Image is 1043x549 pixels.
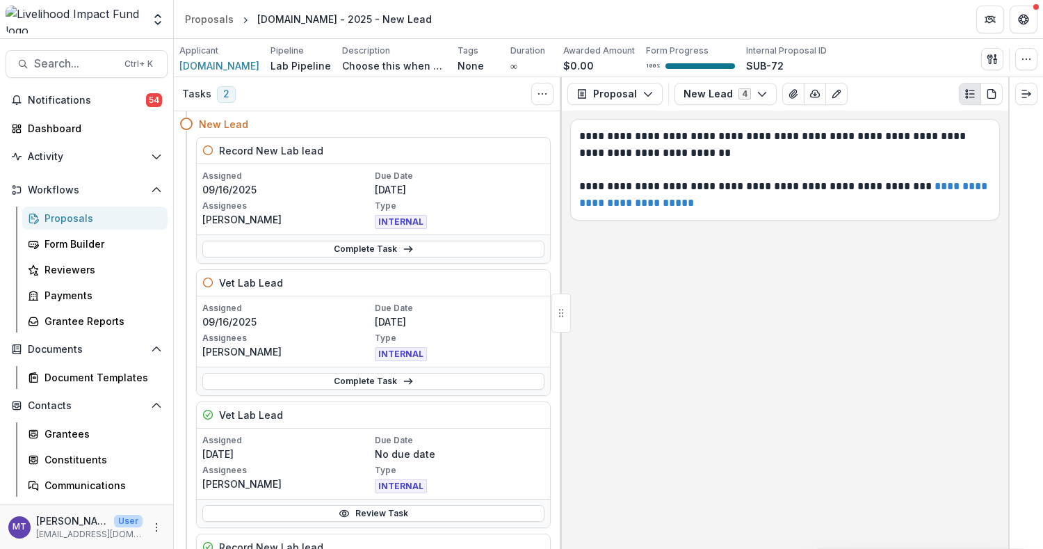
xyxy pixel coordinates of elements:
[122,56,156,72] div: Ctrl + K
[219,143,323,158] h5: Record New Lab lead
[375,200,544,212] p: Type
[146,93,162,107] span: 54
[510,45,545,57] p: Duration
[219,408,283,422] h5: Vet Lab Lead
[199,117,248,132] h4: New Lead
[375,215,427,229] span: INTERNAL
[202,344,372,359] p: [PERSON_NAME]
[202,170,372,182] p: Assigned
[6,117,168,140] a: Dashboard
[28,151,145,163] span: Activity
[746,58,784,73] p: SUB-72
[375,315,544,329] p: [DATE]
[217,86,236,103] span: 2
[202,182,372,197] p: 09/16/2025
[563,45,635,57] p: Awarded Amount
[6,338,168,360] button: Open Documents
[6,145,168,168] button: Open Activity
[45,370,156,385] div: Document Templates
[6,502,168,525] button: Open Data & Reporting
[202,241,544,257] a: Complete Task
[375,302,544,315] p: Due Date
[375,464,544,477] p: Type
[22,422,168,445] a: Grantees
[458,58,484,73] p: None
[202,212,372,227] p: [PERSON_NAME]
[1015,83,1037,105] button: Expand right
[22,232,168,255] a: Form Builder
[114,515,143,527] p: User
[646,45,709,57] p: Form Progress
[22,258,168,281] a: Reviewers
[13,523,26,532] div: Muthoni Thuo
[36,514,108,528] p: [PERSON_NAME]
[563,58,594,73] p: $0.00
[202,332,372,344] p: Assignees
[22,448,168,471] a: Constituents
[375,447,544,461] p: No due date
[375,479,427,493] span: INTERNAL
[45,452,156,467] div: Constituents
[202,505,544,522] a: Review Task
[458,45,478,57] p: Tags
[567,83,663,105] button: Proposal
[976,6,1004,33] button: Partners
[510,58,517,73] p: ∞
[375,182,544,197] p: [DATE]
[22,366,168,389] a: Document Templates
[219,276,283,290] h5: Vet Lab Lead
[202,315,372,329] p: 09/16/2025
[22,207,168,230] a: Proposals
[6,89,168,111] button: Notifications54
[646,61,660,71] p: 100 %
[6,395,168,417] button: Open Contacts
[22,474,168,497] a: Communications
[179,58,259,73] a: [DOMAIN_NAME]
[22,284,168,307] a: Payments
[375,170,544,182] p: Due Date
[202,477,372,491] p: [PERSON_NAME]
[202,434,372,447] p: Assigned
[202,200,372,212] p: Assignees
[36,528,143,541] p: [EMAIL_ADDRESS][DOMAIN_NAME]
[342,45,390,57] p: Description
[202,447,372,461] p: [DATE]
[674,83,777,105] button: New Lead4
[1010,6,1037,33] button: Get Help
[782,83,805,105] button: View Attached Files
[148,6,168,33] button: Open entity switcher
[825,83,848,105] button: Edit as form
[182,88,211,100] h3: Tasks
[34,57,116,70] span: Search...
[45,211,156,225] div: Proposals
[28,121,156,136] div: Dashboard
[6,179,168,201] button: Open Workflows
[28,95,146,106] span: Notifications
[179,9,239,29] a: Proposals
[531,83,553,105] button: Toggle View Cancelled Tasks
[6,50,168,78] button: Search...
[185,12,234,26] div: Proposals
[28,184,145,196] span: Workflows
[45,427,156,441] div: Grantees
[375,347,427,361] span: INTERNAL
[746,45,827,57] p: Internal Proposal ID
[270,45,304,57] p: Pipeline
[45,314,156,328] div: Grantee Reports
[45,288,156,303] div: Payments
[45,237,156,251] div: Form Builder
[375,332,544,344] p: Type
[6,6,143,33] img: Livelihood Impact Fund logo
[202,373,544,390] a: Complete Task
[202,464,372,477] p: Assignees
[375,434,544,447] p: Due Date
[959,83,981,105] button: Plaintext view
[28,344,145,356] span: Documents
[980,83,1003,105] button: PDF view
[202,302,372,315] p: Assigned
[179,45,218,57] p: Applicant
[45,478,156,493] div: Communications
[22,310,168,333] a: Grantee Reports
[342,58,446,73] p: Choose this when adding a new proposal to the first stage of a pipeline.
